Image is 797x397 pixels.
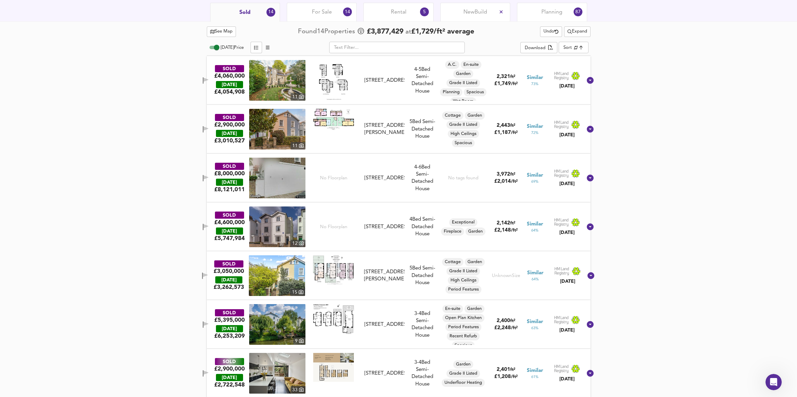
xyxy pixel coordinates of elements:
img: Land Registry [554,316,580,324]
span: 63 % [531,325,538,331]
div: 5 [420,7,429,16]
span: £ 1,208 [494,374,518,379]
span: Similar [527,367,543,374]
div: SOLD [215,309,244,316]
div: Support Agent says… [5,26,130,62]
span: £ 4,054,908 [214,88,245,96]
div: Period Features [445,285,481,294]
span: / ft² [511,228,518,233]
span: Garden [465,229,485,235]
div: £2,900,000 [214,121,245,128]
div: 9 [293,337,305,345]
div: 15 [290,289,305,296]
div: 14 [343,7,352,16]
img: property thumbnail [249,255,305,296]
span: ft² [510,221,515,225]
div: We've estimated the total number of bedrooms from EPC data (10 heated rooms) [407,164,438,171]
div: 116 Regents Park Road, NW1 8UG [362,175,407,182]
span: Garden [464,306,484,312]
textarea: Ask a question… [6,208,130,219]
div: Sort [563,44,572,51]
span: 2,401 [497,367,510,372]
img: Profile image for Support Agent [19,4,30,15]
span: £ 2,722,548 [214,381,245,389]
div: SOLD£4,600,000 [DATE]£5,747,984property thumbnail 12 No Floorplan[STREET_ADDRESS]4Bed Semi-Detach... [207,202,591,251]
div: So how can I help you [DATE]? [11,66,83,73]
span: Grade II Listed [446,268,480,274]
span: Open Plan Kitchen [442,315,484,321]
div: [STREET_ADDRESS] [364,321,404,328]
div: En-suite [461,61,481,69]
div: 12 [291,240,305,247]
img: streetview [249,158,305,198]
span: £ 2,248 [494,325,518,331]
div: [STREET_ADDRESS] [364,223,404,231]
span: / ft² [511,326,518,330]
img: property thumbnail [249,304,305,345]
div: Semi-Detached House [407,164,438,193]
span: En-suite [442,306,463,312]
div: SOLD£5,395,000 [DATE]£6,253,209property thumbnail 9 Floorplan[STREET_ADDRESS]3-4Bed Semi-Detached... [207,300,591,349]
span: 3,972 [497,172,510,177]
div: SOLD [215,163,244,170]
span: Undo [543,28,559,36]
div: 4 Bed Semi-Detached House [407,216,438,238]
div: Garden [465,112,485,120]
div: Garden [465,258,485,266]
span: £ 5,747,984 [214,235,245,242]
img: property thumbnail [249,109,305,150]
div: Garden [453,70,473,78]
div: [DATE] [554,180,580,187]
div: Cottage [442,258,463,266]
span: New Build [463,8,487,16]
div: So how can I help you [DATE]?Support Agent • Just now [5,62,88,77]
div: Exceptional [449,218,477,226]
span: For Sale [312,8,332,16]
span: Period Features [445,286,481,293]
div: Found 14 Propert ies [298,27,357,36]
span: Similar [527,270,543,277]
div: Grade II Listed [446,267,480,275]
div: No tags found [448,175,478,181]
span: Planning [541,8,562,16]
a: property thumbnail 15 [249,255,305,296]
a: property thumbnail 12 [249,206,305,247]
div: Semi-Detached House [407,66,438,95]
div: Unknown Size [492,273,520,279]
span: Underfloor Heating [442,380,485,386]
span: Exceptional [449,219,477,225]
span: Similar [527,172,543,179]
div: 19 Park Village West, NW1 4AE [362,77,407,84]
div: 34 Mornington Terrace, NW1 7RS [362,370,407,377]
span: Garden [453,71,473,77]
span: Recent Refurb [447,333,480,339]
svg: Show Details [586,369,594,377]
button: go back [4,3,17,16]
div: En-suite [442,305,463,313]
span: £ 1,729 / ft² average [411,28,474,35]
span: Expand [567,28,587,36]
div: Garden [453,360,473,369]
div: £2,900,000 [214,365,245,373]
svg: Show Details [586,174,594,182]
button: Home [106,3,119,16]
span: Similar [527,123,543,130]
span: Spacious [452,342,475,349]
img: Land Registry [554,364,580,373]
div: £3,050,000 [214,267,244,275]
img: property thumbnail [249,353,305,394]
div: [STREET_ADDRESS][PERSON_NAME] [364,269,404,283]
span: See Map [210,28,233,36]
span: Garden [465,113,485,119]
span: No Floorplan [320,224,347,230]
div: 87 [574,7,582,16]
img: Floorplan [313,304,354,334]
div: [DATE] [554,376,580,382]
img: Floorplan [319,60,348,101]
div: Garden [465,227,485,236]
div: Spacious [464,88,486,96]
span: / ft² [511,131,518,135]
span: A.C. [445,62,459,68]
span: 2,142 [497,221,510,226]
div: [DATE] [216,325,243,332]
